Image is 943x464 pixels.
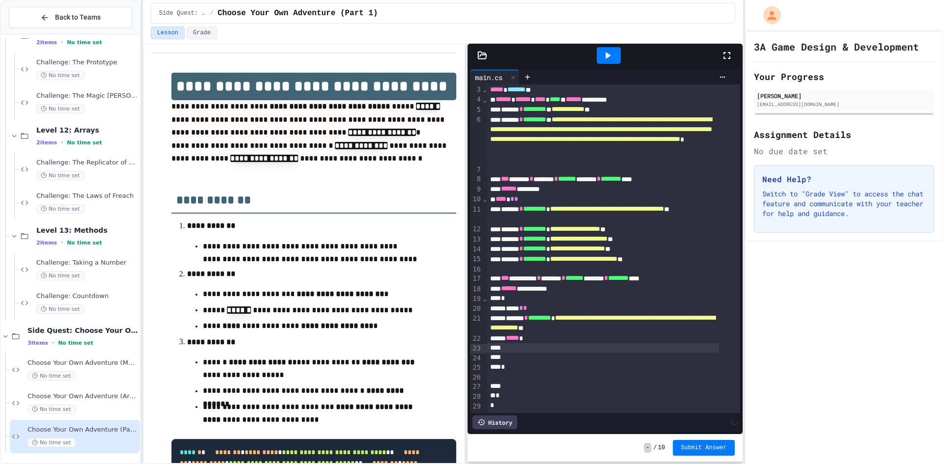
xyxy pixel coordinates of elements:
[187,27,217,39] button: Grade
[470,392,482,402] div: 28
[470,334,482,344] div: 22
[470,115,482,165] div: 6
[36,192,138,200] span: Challenge: The Laws of Freach
[482,96,487,104] span: Fold line
[754,128,934,141] h2: Assignment Details
[28,359,138,367] span: Choose Your Own Adventure (Methods)
[67,240,102,246] span: No time set
[28,405,76,414] span: No time set
[470,344,482,354] div: 23
[28,438,76,447] span: No time set
[218,7,378,19] span: Choose Your Own Adventure (Part 1)
[52,339,54,347] span: •
[470,235,482,245] div: 13
[472,415,517,429] div: History
[67,139,102,146] span: No time set
[36,304,84,314] span: No time set
[470,72,507,82] div: main.cs
[28,371,76,381] span: No time set
[754,145,934,157] div: No due date set
[36,159,138,167] span: Challenge: The Replicator of D'To
[36,126,138,135] span: Level 12: Arrays
[762,189,926,218] p: Switch to "Grade View" to access the chat feature and communicate with your teacher for help and ...
[470,402,482,411] div: 29
[762,173,926,185] h3: Need Help?
[159,9,206,17] span: Side Quest: Choose Your Own Adventure
[470,265,482,274] div: 16
[470,363,482,373] div: 25
[470,373,482,382] div: 26
[470,274,482,284] div: 17
[470,70,520,84] div: main.cs
[470,105,482,115] div: 5
[28,426,138,434] span: Choose Your Own Adventure (Part 1)
[470,174,482,184] div: 8
[470,304,482,314] div: 20
[470,245,482,254] div: 14
[36,139,57,146] span: 2 items
[36,39,57,46] span: 2 items
[673,440,735,456] button: Submit Answer
[470,294,482,304] div: 19
[36,240,57,246] span: 2 items
[28,340,48,346] span: 3 items
[470,284,482,294] div: 18
[28,326,138,335] span: Side Quest: Choose Your Own Adventure
[470,194,482,204] div: 10
[653,444,657,452] span: /
[658,444,665,452] span: 10
[36,292,138,300] span: Challenge: Countdown
[36,92,138,100] span: Challenge: The Magic [PERSON_NAME]
[470,165,482,175] div: 7
[470,254,482,264] div: 15
[61,138,63,146] span: •
[470,205,482,225] div: 11
[9,7,132,28] button: Back to Teams
[753,4,783,27] div: My Account
[482,85,487,93] span: Fold line
[36,259,138,267] span: Challenge: Taking a Number
[644,443,651,453] span: -
[61,38,63,46] span: •
[61,239,63,246] span: •
[754,70,934,83] h2: Your Progress
[470,85,482,95] div: 3
[58,340,93,346] span: No time set
[28,392,138,401] span: Choose Your Own Adventure (Arrays)
[36,104,84,113] span: No time set
[151,27,185,39] button: Lesson
[36,58,138,67] span: Challenge: The Prototype
[36,204,84,214] span: No time set
[757,101,931,108] div: [EMAIL_ADDRESS][DOMAIN_NAME]
[67,39,102,46] span: No time set
[36,71,84,80] span: No time set
[754,40,919,54] h1: 3A Game Design & Development
[36,171,84,180] span: No time set
[210,9,214,17] span: /
[470,95,482,105] div: 4
[470,354,482,363] div: 24
[757,91,931,100] div: [PERSON_NAME]
[482,195,487,203] span: Fold line
[681,444,727,452] span: Submit Answer
[36,271,84,280] span: No time set
[470,185,482,194] div: 9
[36,226,138,235] span: Level 13: Methods
[470,224,482,234] div: 12
[55,12,101,23] span: Back to Teams
[470,314,482,334] div: 21
[482,295,487,302] span: Fold line
[470,382,482,392] div: 27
